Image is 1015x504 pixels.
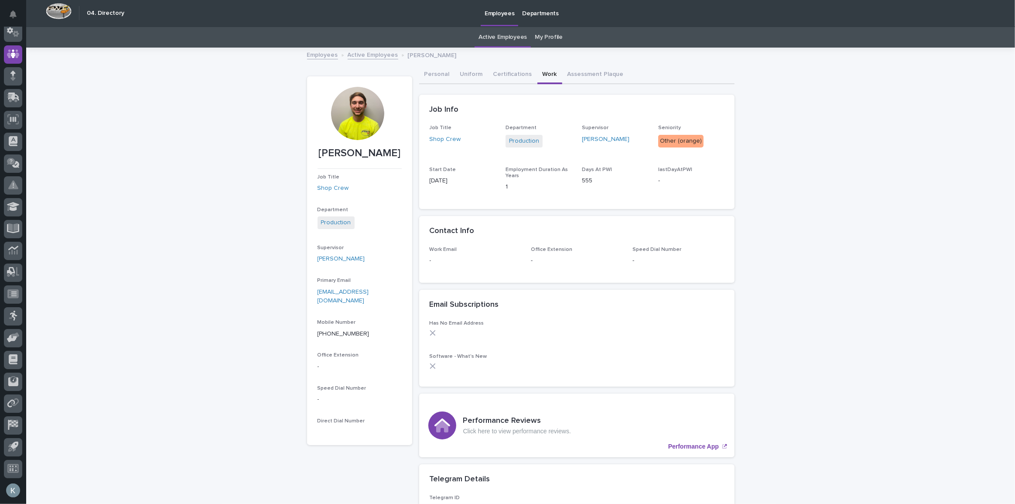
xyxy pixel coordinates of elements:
[506,167,568,178] span: Employment Duration As Years
[535,27,563,48] a: My Profile
[632,256,724,265] p: -
[419,66,455,84] button: Personal
[4,5,22,24] button: Notifications
[509,137,539,146] a: Production
[658,176,724,185] p: -
[488,66,537,84] button: Certifications
[537,66,562,84] button: Work
[318,331,369,337] a: [PHONE_NUMBER]
[455,66,488,84] button: Uniform
[506,125,537,130] span: Department
[430,475,490,484] h2: Telegram Details
[582,125,608,130] span: Supervisor
[430,135,461,144] a: Shop Crew
[582,167,612,172] span: Days At PWI
[430,495,460,501] span: Telegram ID
[478,27,527,48] a: Active Employees
[430,105,459,115] h2: Job Info
[668,443,719,450] p: Performance App
[430,167,456,172] span: Start Date
[463,416,571,426] h3: Performance Reviews
[318,184,349,193] a: Shop Crew
[318,147,402,160] p: [PERSON_NAME]
[318,175,340,180] span: Job Title
[430,226,475,236] h2: Contact Info
[430,125,452,130] span: Job Title
[307,49,338,59] a: Employees
[318,386,366,391] span: Speed Dial Number
[531,247,572,252] span: Office Extension
[46,3,72,19] img: Workspace Logo
[562,66,629,84] button: Assessment Plaque
[321,218,351,227] a: Production
[87,10,124,17] h2: 04. Directory
[430,321,484,326] span: Has No Email Address
[419,394,735,457] a: Performance App
[318,362,402,371] p: -
[658,135,704,147] div: Other (orange)
[318,320,356,325] span: Mobile Number
[318,395,402,404] p: -
[430,354,487,359] span: Software - What's New
[348,49,398,59] a: Active Employees
[506,182,571,192] p: 1
[658,125,681,130] span: Seniority
[632,247,681,252] span: Speed Dial Number
[658,167,692,172] span: lastDayAtPWI
[430,247,457,252] span: Work Email
[430,176,496,185] p: [DATE]
[4,481,22,500] button: users-avatar
[318,207,349,213] span: Department
[531,256,622,265] p: -
[318,289,369,304] a: [EMAIL_ADDRESS][DOMAIN_NAME]
[582,176,648,185] p: 555
[318,278,351,283] span: Primary Email
[318,353,359,358] span: Office Extension
[318,254,365,264] a: [PERSON_NAME]
[582,135,629,144] a: [PERSON_NAME]
[318,245,344,250] span: Supervisor
[430,300,499,310] h2: Email Subscriptions
[463,428,571,435] p: Click here to view performance reviews.
[318,418,365,424] span: Direct Dial Number
[11,10,22,24] div: Notifications
[430,256,521,265] p: -
[408,50,457,59] p: [PERSON_NAME]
